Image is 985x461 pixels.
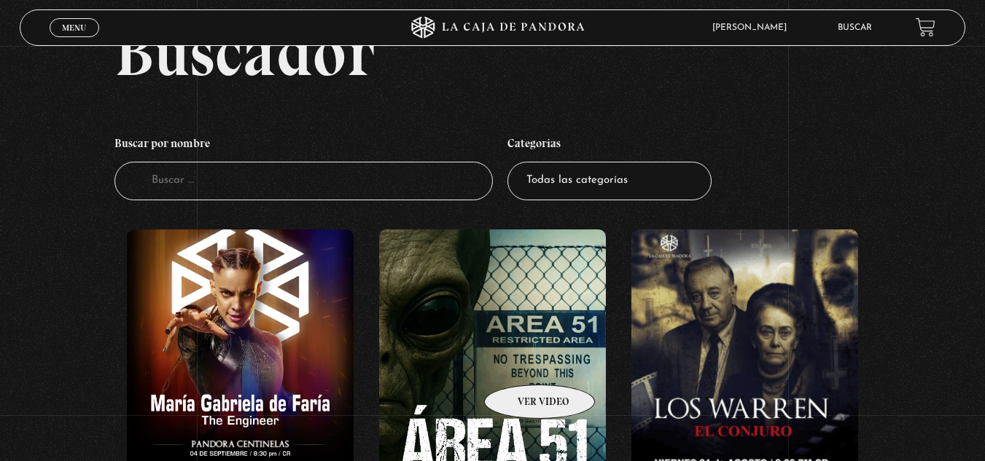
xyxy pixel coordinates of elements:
[114,20,965,85] h2: Buscador
[114,129,493,162] h4: Buscar por nombre
[916,17,935,37] a: View your shopping cart
[507,129,712,162] h4: Categorías
[57,35,91,45] span: Cerrar
[62,23,86,32] span: Menu
[705,23,801,32] span: [PERSON_NAME]
[838,23,872,32] a: Buscar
